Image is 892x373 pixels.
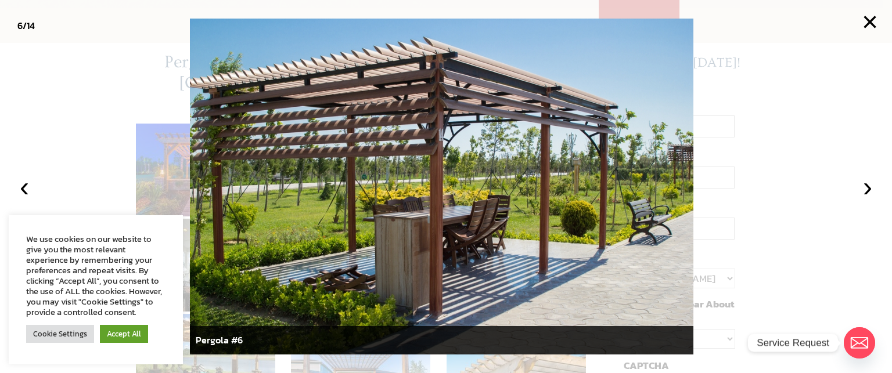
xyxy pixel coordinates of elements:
img: pergolas-florida-css-fireplaces-and-outdoor-living1.jpg [190,19,694,354]
div: / [17,17,35,34]
a: Email [844,327,875,358]
button: ‹ [12,174,37,200]
button: › [855,174,880,200]
span: 6 [17,19,23,32]
a: Accept All [100,325,148,343]
a: Cookie Settings [26,325,94,343]
div: We use cookies on our website to give you the most relevant experience by remembering your prefer... [26,234,166,317]
span: 14 [27,19,35,32]
button: × [857,9,883,35]
div: Pergola #6 [190,326,694,354]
